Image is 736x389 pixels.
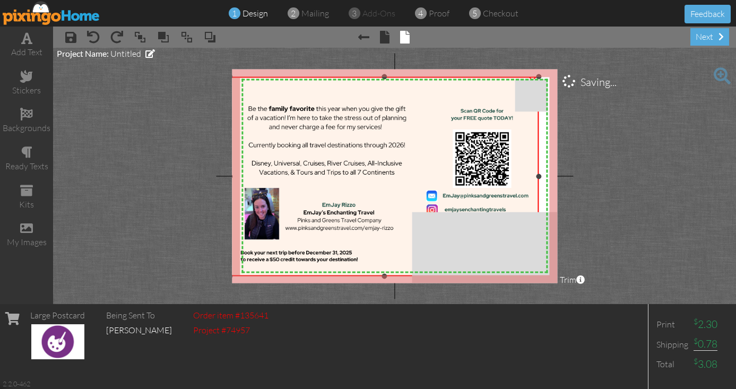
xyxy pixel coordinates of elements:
span: Untitled [110,48,141,59]
div: Project #74957 [193,324,269,336]
img: 20250911-173007-9f20577f9041-original.png [230,76,539,276]
img: create-your-own-landscape.jpg [31,324,84,359]
sup: $ [694,317,698,326]
div: × [524,70,541,87]
span: 4 [418,7,423,20]
sup: $ [694,357,698,366]
span: mailing [301,8,329,19]
div: next [690,28,729,46]
div: Being Sent To [106,309,172,322]
sup: $ [694,336,698,345]
div: 2.2.0-462 [3,379,30,388]
div: Order item #135641 [193,309,269,322]
span: checkout [483,8,518,19]
span: 1 [232,7,237,20]
img: pixingo logo [3,1,100,25]
span: 5 [472,7,477,20]
span: [PERSON_NAME] [106,325,172,335]
span: 0.78 [694,338,717,351]
span: proof [429,8,449,19]
td: Shipping [654,334,691,354]
span: 3.08 [694,358,717,370]
span: Trim [560,274,585,286]
span: 2.30 [694,318,717,331]
div: Large Postcard [30,309,85,322]
td: Total [654,355,691,374]
span: 2 [291,7,296,20]
span: add-ons [362,8,395,19]
span: Project Name: [57,48,109,58]
button: Feedback [685,5,731,23]
span: design [243,8,268,19]
td: Print [654,315,691,334]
